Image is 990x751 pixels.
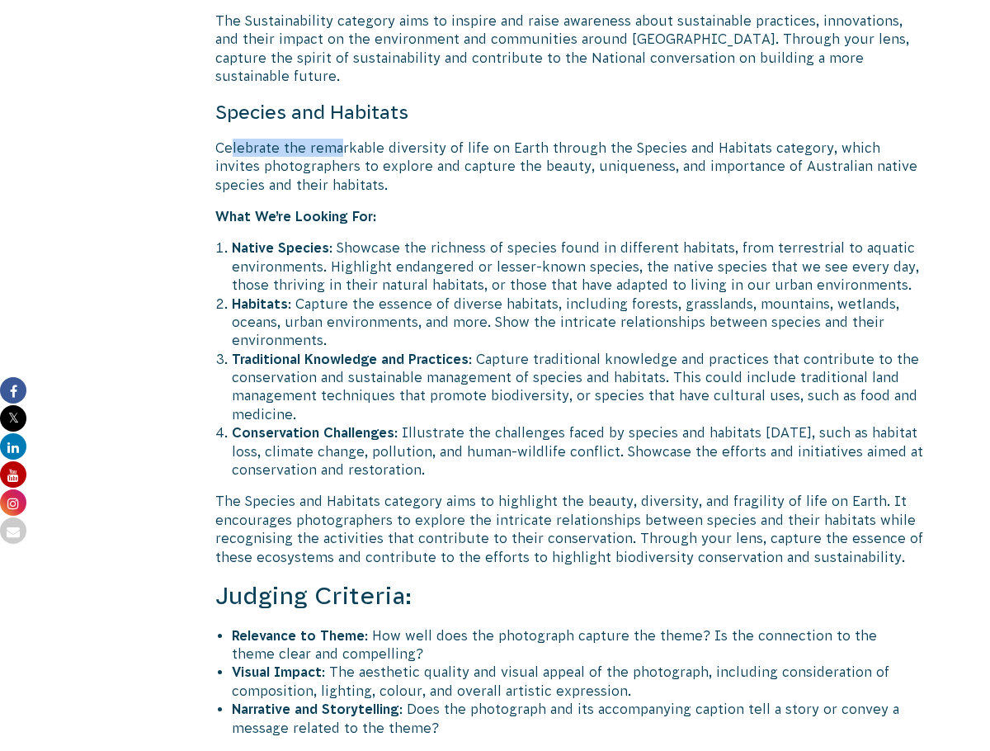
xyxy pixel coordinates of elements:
[215,209,376,224] strong: What We’re Looking For:
[215,139,923,194] p: Celebrate the remarkable diversity of life on Earth through the Species and Habitats category, wh...
[215,579,923,613] h3: Judging Criteria:
[232,295,923,350] li: : Capture the essence of diverse habitats, including forests, grasslands, mountains, wetlands, oc...
[232,664,322,679] strong: Visual Impact
[232,239,923,294] li: : Showcase the richness of species found in different habitats, from terrestrial to aquatic envir...
[232,701,399,716] strong: Narrative and Storytelling
[232,352,469,366] strong: Traditional Knowledge and Practices
[232,626,923,664] li: : How well does the photograph capture the theme? Is the connection to the theme clear and compel...
[232,700,923,737] li: : Does the photograph and its accompanying caption tell a story or convey a message related to th...
[232,240,329,255] strong: Native Species
[232,628,365,643] strong: Relevance to Theme
[215,492,923,566] p: The Species and Habitats category aims to highlight the beauty, diversity, and fragility of life ...
[215,12,923,86] p: The Sustainability category aims to inspire and raise awareness about sustainable practices, inno...
[232,296,288,311] strong: Habitats
[232,663,923,700] li: : The aesthetic quality and visual appeal of the photograph, including consideration of compositi...
[215,99,923,125] h4: Species and Habitats
[232,350,923,424] li: : Capture traditional knowledge and practices that contribute to the conservation and sustainable...
[232,425,394,440] strong: Conservation Challenges
[232,423,923,479] li: : Illustrate the challenges faced by species and habitats [DATE], such as habitat loss, climate c...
